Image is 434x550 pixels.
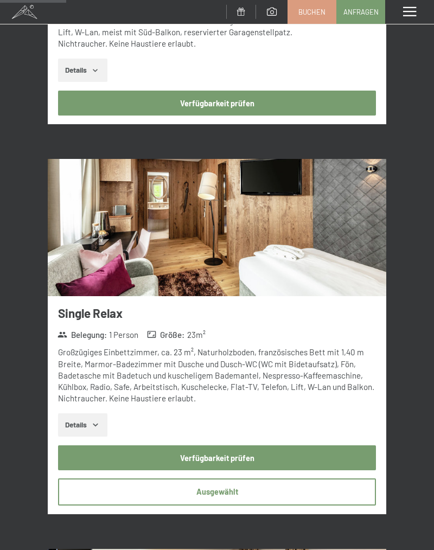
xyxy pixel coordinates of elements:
[58,347,386,404] div: Großzügiges Einbettzimmer, ca. 23 m², Naturholzboden, französisches Bett mit 1,40 m Breite, Marmo...
[109,329,138,341] span: 1 Person
[58,445,376,470] button: Verfügbarkeit prüfen
[187,329,206,341] span: 23 m²
[58,91,376,116] button: Verfügbarkeit prüfen
[58,59,107,82] button: Details
[337,1,385,23] a: Anfragen
[343,7,379,17] span: Anfragen
[58,305,386,322] h3: Single Relax
[298,7,325,17] span: Buchen
[58,329,107,341] strong: Belegung :
[48,159,386,296] img: mss_renderimg.php
[147,329,185,341] strong: Größe :
[58,478,376,506] button: Ausgewählt
[288,1,336,23] a: Buchen
[58,413,107,437] button: Details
